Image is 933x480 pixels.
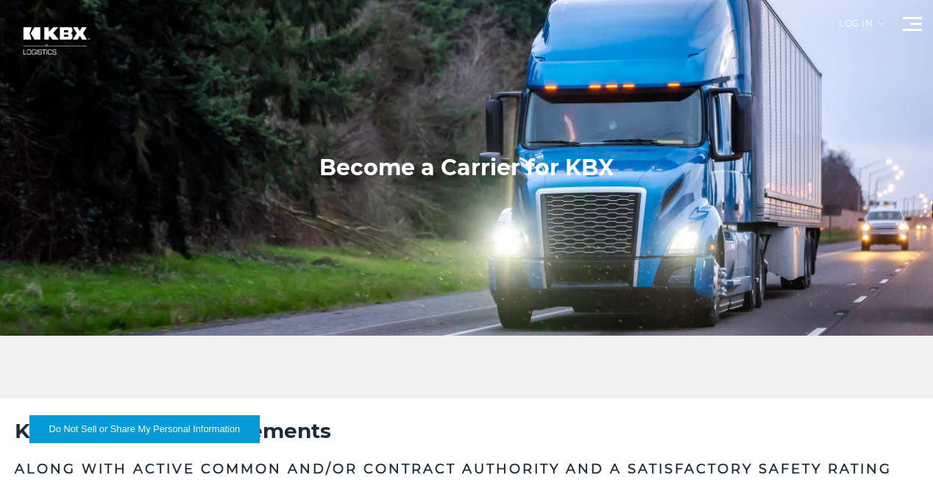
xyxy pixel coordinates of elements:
img: arrow [879,22,884,25]
div: Log in [839,19,884,39]
h2: Key Qualifying Requirements [15,417,918,445]
button: Do Not Sell or Share My Personal Information [29,415,260,443]
img: kbx logo [11,15,99,67]
h1: Become a Carrier for KBX [319,153,614,183]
